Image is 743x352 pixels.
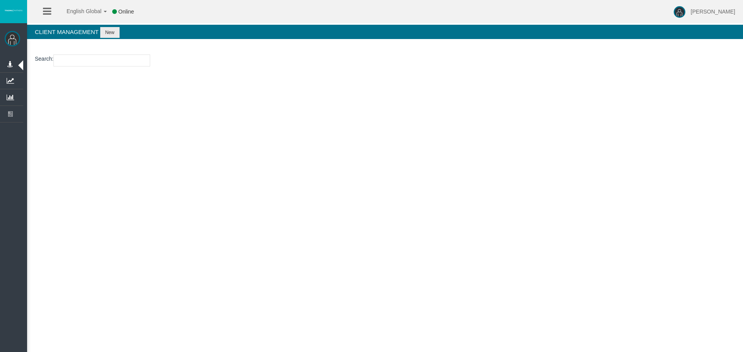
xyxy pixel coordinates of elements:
[4,9,23,12] img: logo.svg
[691,9,735,15] span: [PERSON_NAME]
[35,54,52,63] label: Search
[56,8,101,14] span: English Global
[35,29,98,35] span: Client Management
[118,9,134,15] span: Online
[100,27,120,38] button: New
[35,54,735,66] p: :
[674,6,685,18] img: user-image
